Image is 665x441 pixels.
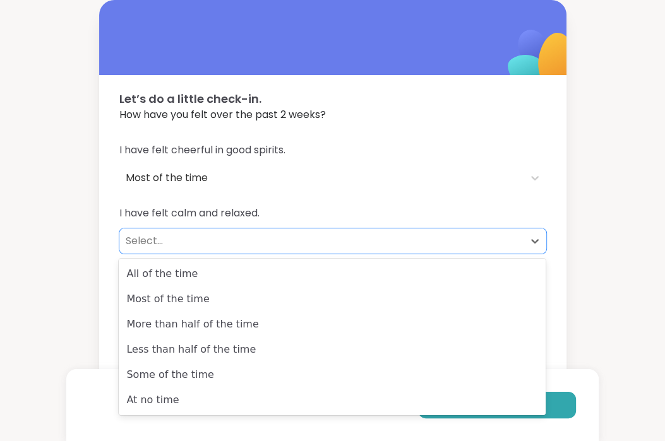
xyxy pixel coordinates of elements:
[119,387,546,413] div: At no time
[126,170,517,185] div: Most of the time
[126,233,517,249] div: Select...
[119,107,546,122] span: How have you felt over the past 2 weeks?
[119,261,546,286] div: All of the time
[119,312,546,337] div: More than half of the time
[119,337,546,362] div: Less than half of the time
[119,143,546,158] span: I have felt cheerful in good spirits.
[119,90,546,107] span: Let’s do a little check-in.
[119,206,546,221] span: I have felt calm and relaxed.
[119,286,546,312] div: Most of the time
[119,362,546,387] div: Some of the time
